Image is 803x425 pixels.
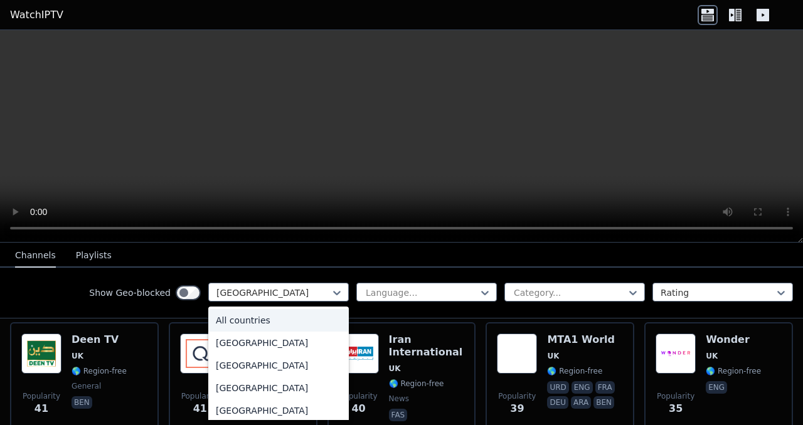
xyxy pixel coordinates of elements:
p: fas [389,409,408,421]
span: Popularity [340,391,378,401]
div: [GEOGRAPHIC_DATA] [208,332,349,354]
span: news [389,394,409,404]
p: ben [593,396,614,409]
h6: MTA1 World [547,333,623,346]
div: All countries [208,309,349,332]
span: 39 [510,401,524,416]
p: deu [547,396,568,409]
img: Deen TV [21,333,61,374]
span: 🌎 Region-free [706,366,761,376]
p: ara [571,396,591,409]
span: UK [706,351,718,361]
p: fra [595,381,615,394]
h6: Iran International [389,333,465,359]
span: UK [547,351,559,361]
span: 40 [351,401,365,416]
img: MTA1 World [497,333,537,374]
span: 🌎 Region-free [72,366,127,376]
img: Iran International [339,333,379,374]
a: WatchIPTV [10,8,63,23]
button: Playlists [76,244,112,268]
span: Popularity [23,391,60,401]
span: 🌎 Region-free [389,379,444,389]
span: general [72,381,101,391]
div: [GEOGRAPHIC_DATA] [208,354,349,377]
span: 41 [35,401,48,416]
img: QVC [180,333,220,374]
span: Popularity [498,391,536,401]
span: 41 [193,401,207,416]
span: Popularity [181,391,219,401]
span: 🌎 Region-free [547,366,602,376]
span: UK [72,351,83,361]
img: Wonder [656,333,696,374]
div: [GEOGRAPHIC_DATA] [208,377,349,399]
h6: Wonder [706,333,761,346]
p: ben [72,396,92,409]
label: Show Geo-blocked [89,286,171,299]
span: UK [389,364,401,374]
h6: Deen TV [72,333,127,346]
div: [GEOGRAPHIC_DATA] [208,399,349,422]
span: 35 [669,401,683,416]
span: Popularity [657,391,694,401]
p: eng [572,381,593,394]
button: Channels [15,244,56,268]
p: urd [547,381,568,394]
p: eng [706,381,727,394]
